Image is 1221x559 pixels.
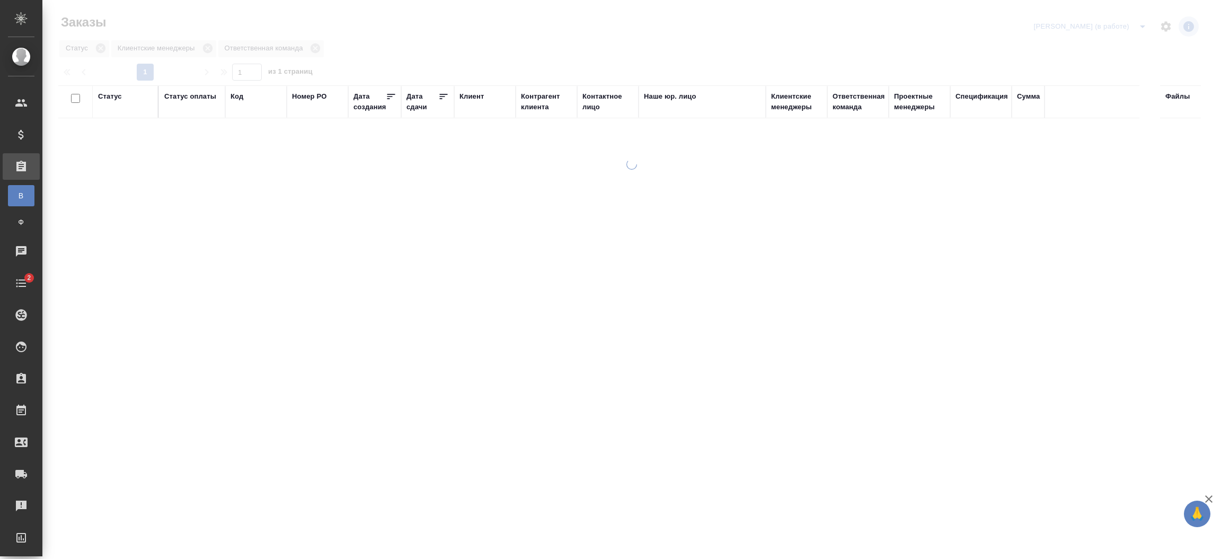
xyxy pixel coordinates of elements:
span: Ф [13,217,29,228]
div: Статус оплаты [164,91,216,102]
div: Файлы [1165,91,1190,102]
div: Код [231,91,243,102]
span: 2 [21,273,37,283]
div: Клиентские менеджеры [771,91,822,112]
div: Контактное лицо [582,91,633,112]
span: В [13,190,29,201]
div: Ответственная команда [833,91,885,112]
div: Сумма [1017,91,1040,102]
div: Клиент [459,91,484,102]
div: Номер PO [292,91,326,102]
a: Ф [8,212,34,233]
div: Спецификация [955,91,1008,102]
div: Статус [98,91,122,102]
div: Проектные менеджеры [894,91,945,112]
a: В [8,185,34,206]
button: 🙏 [1184,501,1210,527]
span: 🙏 [1188,503,1206,525]
div: Наше юр. лицо [644,91,696,102]
a: 2 [3,270,40,296]
div: Дата сдачи [406,91,438,112]
div: Контрагент клиента [521,91,572,112]
div: Дата создания [353,91,386,112]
